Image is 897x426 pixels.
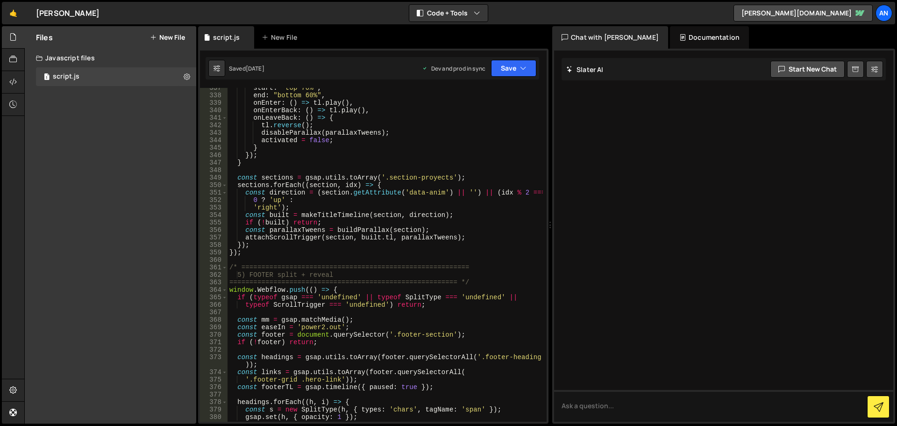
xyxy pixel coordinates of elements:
[409,5,488,22] button: Code + Tools
[422,65,485,72] div: Dev and prod in sync
[876,5,892,22] a: An
[200,92,228,99] div: 338
[200,368,228,376] div: 374
[150,34,185,41] button: New File
[200,159,228,166] div: 347
[200,129,228,137] div: 343
[200,398,228,406] div: 378
[200,339,228,346] div: 371
[200,144,228,152] div: 345
[200,383,228,391] div: 376
[566,65,604,74] h2: Slater AI
[200,107,228,114] div: 340
[670,26,749,49] div: Documentation
[25,49,196,67] div: Javascript files
[200,331,228,339] div: 370
[200,309,228,316] div: 367
[200,406,228,413] div: 379
[200,204,228,211] div: 353
[200,114,228,122] div: 341
[200,354,228,368] div: 373
[200,241,228,249] div: 358
[491,60,536,77] button: Save
[2,2,25,24] a: 🤙
[213,33,240,42] div: script.js
[200,391,228,398] div: 377
[200,152,228,159] div: 346
[262,33,301,42] div: New File
[200,234,228,241] div: 357
[200,181,228,189] div: 350
[200,174,228,181] div: 349
[200,256,228,264] div: 360
[200,316,228,324] div: 368
[200,301,228,309] div: 366
[552,26,668,49] div: Chat with [PERSON_NAME]
[200,84,228,92] div: 337
[200,219,228,226] div: 355
[200,196,228,204] div: 352
[44,74,50,81] span: 1
[200,264,228,271] div: 361
[200,122,228,129] div: 342
[770,61,845,78] button: Start new chat
[733,5,873,22] a: [PERSON_NAME][DOMAIN_NAME]
[200,189,228,196] div: 351
[200,99,228,107] div: 339
[200,279,228,286] div: 363
[200,166,228,174] div: 348
[53,72,79,81] div: script.js
[36,67,196,86] div: 16797/45948.js
[200,226,228,234] div: 356
[200,376,228,383] div: 375
[200,137,228,144] div: 344
[200,413,228,421] div: 380
[200,211,228,219] div: 354
[36,7,100,19] div: [PERSON_NAME]
[229,65,264,72] div: Saved
[246,65,264,72] div: [DATE]
[200,286,228,294] div: 364
[200,324,228,331] div: 369
[200,346,228,354] div: 372
[200,271,228,279] div: 362
[36,32,53,43] h2: Files
[200,294,228,301] div: 365
[200,249,228,256] div: 359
